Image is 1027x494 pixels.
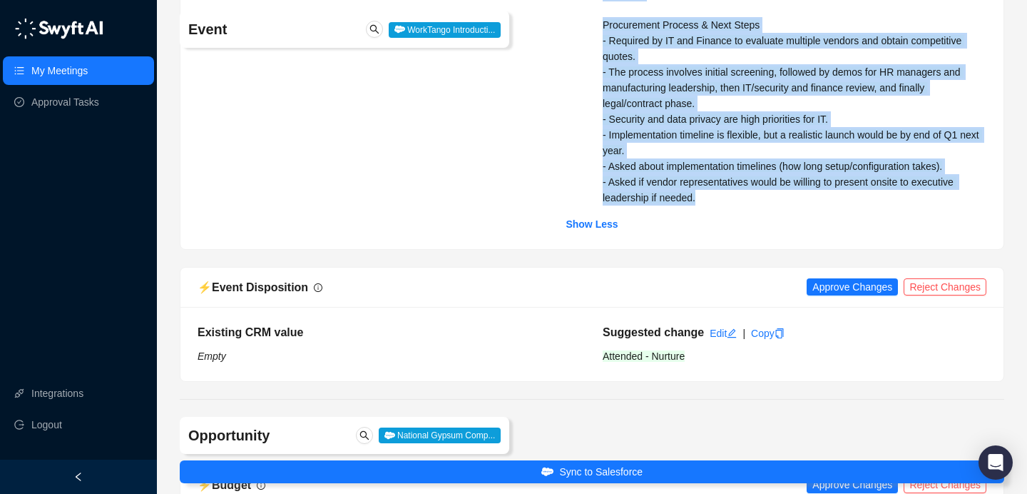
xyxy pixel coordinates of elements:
h5: Existing CRM value [198,324,581,341]
a: My Meetings [31,56,88,85]
span: logout [14,420,24,430]
a: Copy [751,328,785,339]
button: Reject Changes [904,476,986,493]
button: Approve Changes [807,476,898,493]
span: Attended - Nurture [603,351,685,362]
h4: Event [188,19,367,39]
a: Integrations [31,379,83,408]
a: National Gypsum Comp... [379,429,501,440]
span: WorkTango Introducti... [389,22,501,38]
span: search [359,430,369,440]
span: Logout [31,410,62,439]
span: edit [727,328,737,338]
span: left [73,472,83,482]
span: info-circle [257,481,265,490]
div: | [742,326,745,341]
h5: Suggested change [603,324,704,341]
span: Reject Changes [909,477,981,493]
span: National Gypsum Comp... [379,428,501,443]
span: Approve Changes [812,477,892,493]
strong: Show Less [566,218,618,230]
span: copy [775,328,785,338]
span: ⚡️ Event Disposition [198,281,308,293]
span: Sync to Salesforce [559,464,643,480]
h4: Opportunity [188,425,367,445]
button: Sync to Salesforce [180,460,1004,483]
a: WorkTango Introducti... [389,24,501,35]
span: Reject Changes [909,279,981,295]
a: Edit [710,328,737,339]
span: search [369,24,379,34]
img: logo-05li4sbe.png [14,18,103,39]
div: Open Intercom Messenger [979,445,1013,480]
span: Approve Changes [812,279,892,295]
i: Empty [198,351,226,362]
button: Reject Changes [904,278,986,296]
a: Approval Tasks [31,88,99,116]
span: ⚡️ Budget [198,479,251,491]
button: Approve Changes [807,278,898,296]
span: info-circle [314,283,322,292]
